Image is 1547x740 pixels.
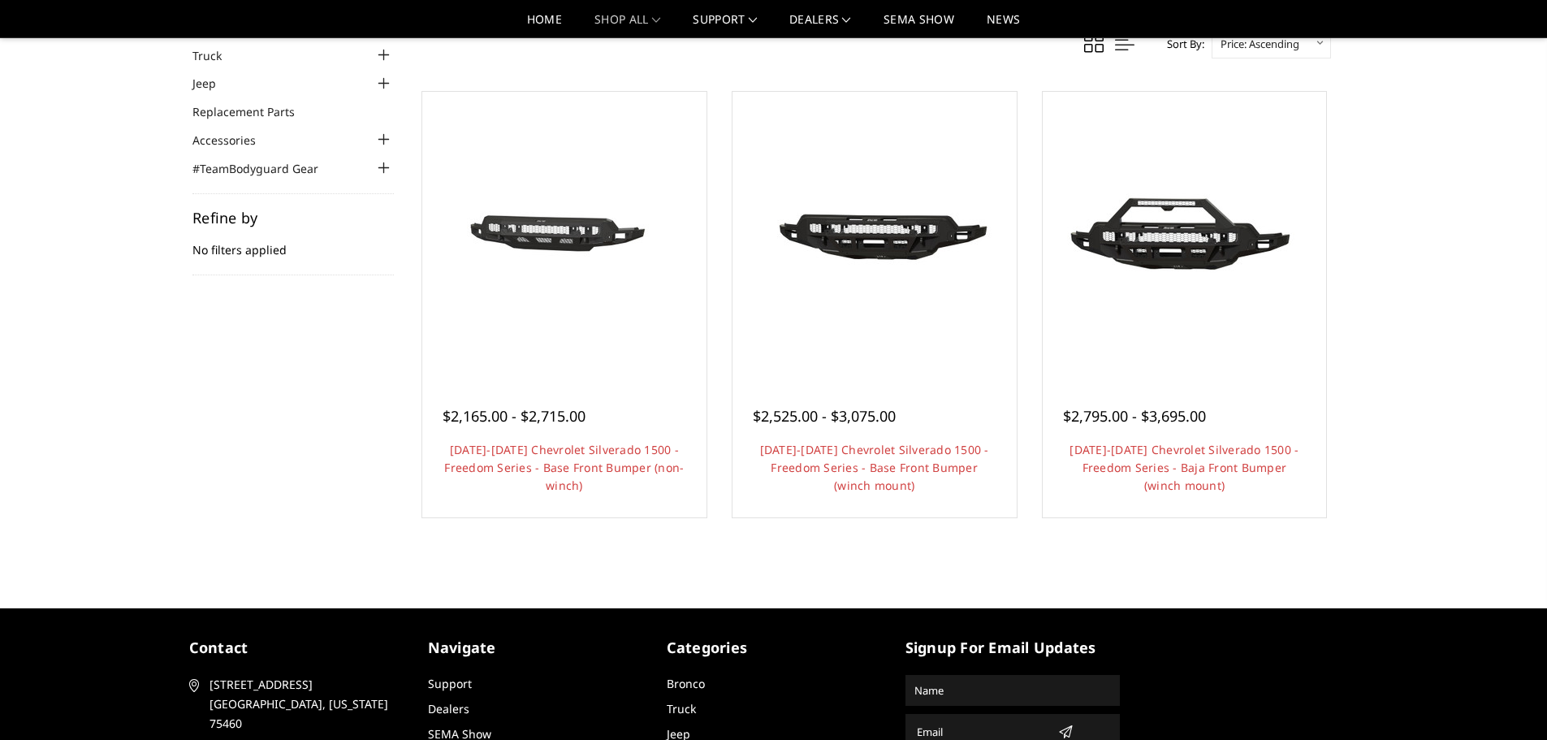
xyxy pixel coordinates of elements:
a: 2022-2025 Chevrolet Silverado 1500 - Freedom Series - Base Front Bumper (non-winch) 2022-2025 Che... [426,96,702,372]
a: Truck [667,701,696,716]
a: Dealers [789,14,851,37]
img: 2022-2025 Chevrolet Silverado 1500 - Freedom Series - Baja Front Bumper (winch mount) [1054,161,1314,306]
a: Support [428,676,472,691]
a: News [987,14,1020,37]
span: $2,525.00 - $3,075.00 [753,406,896,426]
div: No filters applied [192,210,394,275]
a: SEMA Show [884,14,954,37]
a: Dealers [428,701,469,716]
input: Name [908,677,1117,703]
a: Replacement Parts [192,103,315,120]
a: 2022-2025 Chevrolet Silverado 1500 - Freedom Series - Baja Front Bumper (winch mount) [1047,96,1323,372]
a: Home [527,14,562,37]
span: $2,165.00 - $2,715.00 [443,406,586,426]
a: Jeep [192,75,236,92]
a: [DATE]-[DATE] Chevrolet Silverado 1500 - Freedom Series - Base Front Bumper (winch mount) [760,442,989,493]
h5: Refine by [192,210,394,225]
iframe: Chat Widget [1466,662,1547,740]
span: [STREET_ADDRESS] [GEOGRAPHIC_DATA], [US_STATE] 75460 [210,675,398,734]
a: shop all [594,14,660,37]
a: Accessories [192,132,276,149]
h5: contact [189,637,404,659]
a: [DATE]-[DATE] Chevrolet Silverado 1500 - Freedom Series - Baja Front Bumper (winch mount) [1070,442,1299,493]
a: #TeamBodyguard Gear [192,160,339,177]
a: 2022-2025 Chevrolet Silverado 1500 - Freedom Series - Base Front Bumper (winch mount) 2022-2025 C... [737,96,1013,372]
label: Sort By: [1158,32,1204,56]
h5: Navigate [428,637,642,659]
img: 2022-2025 Chevrolet Silverado 1500 - Freedom Series - Base Front Bumper (winch mount) [745,161,1005,306]
a: Bronco [667,676,705,691]
h5: signup for email updates [905,637,1120,659]
a: Truck [192,47,242,64]
span: $2,795.00 - $3,695.00 [1063,406,1206,426]
a: Support [693,14,757,37]
h5: Categories [667,637,881,659]
a: [DATE]-[DATE] Chevrolet Silverado 1500 - Freedom Series - Base Front Bumper (non-winch) [444,442,684,493]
